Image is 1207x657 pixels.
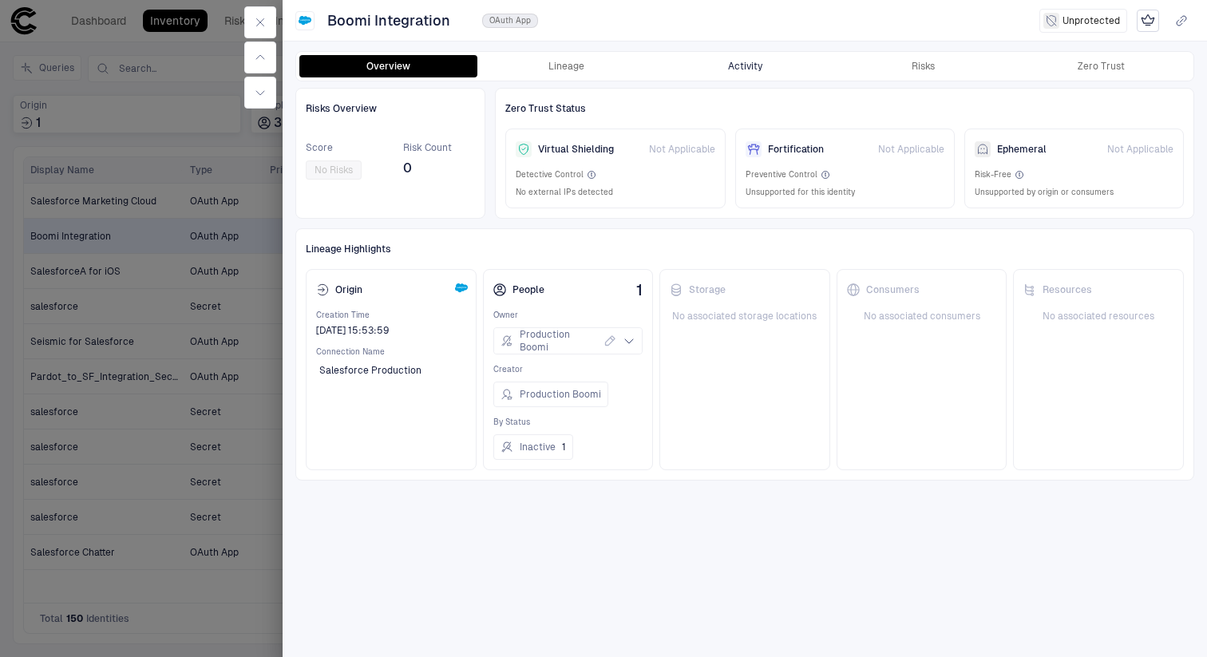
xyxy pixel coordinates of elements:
span: 1 [636,281,643,299]
span: [DATE] 15:53:59 [316,324,389,337]
span: 1 [562,441,566,453]
button: Activity [655,55,833,77]
button: Inactive1 [493,434,573,460]
div: Consumers [847,283,920,296]
span: Owner [493,310,643,321]
span: Not Applicable [1107,143,1173,156]
span: Boomi Integration [327,11,450,30]
span: Creator [493,364,643,375]
span: Not Applicable [878,143,944,156]
div: Resources [1023,283,1092,296]
span: No associated storage locations [670,310,820,323]
span: Risk Count [403,141,452,154]
button: Production Boomi [493,382,608,407]
span: No associated resources [1023,310,1173,323]
span: Ephemeral [997,143,1047,156]
span: Not Applicable [649,143,715,156]
span: Preventive Control [746,169,817,180]
span: OAuth App [489,15,531,26]
div: 29/05/2019 14:53:59 (GMT+00:00 UTC) [316,324,389,337]
span: No external IPs detected [516,187,613,198]
span: Fortification [768,143,824,156]
span: Salesforce Production [319,364,421,377]
span: 0 [403,160,452,176]
div: Origin [316,283,362,296]
button: Salesforce Production [316,358,444,383]
div: People [493,283,544,296]
span: Risk-Free [975,169,1011,180]
div: Risks [912,60,935,73]
div: Risks Overview [306,98,475,119]
div: Lineage Highlights [306,239,1184,259]
span: Unsupported by origin or consumers [975,187,1114,198]
span: By Status [493,417,643,428]
div: Zero Trust [1078,60,1125,73]
span: No associated consumers [847,310,997,323]
button: Overview [299,55,477,77]
div: Salesforce [299,14,311,27]
span: Production Boomi [520,328,601,354]
span: Connection Name [316,346,466,358]
span: Unsupported for this identity [746,187,855,198]
div: Salesforce [453,282,466,295]
div: Mark as Crown Jewel [1137,10,1159,32]
div: Zero Trust Status [505,98,1184,119]
span: Unprotected [1063,14,1120,27]
span: Detective Control [516,169,584,180]
span: Production Boomi [520,388,601,401]
span: Virtual Shielding [538,143,614,156]
button: Boomi Integration [324,8,473,34]
span: Score [306,141,362,154]
span: Creation Time [316,310,466,321]
button: Lineage [477,55,655,77]
span: No Risks [315,164,353,176]
div: Storage [670,283,726,296]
